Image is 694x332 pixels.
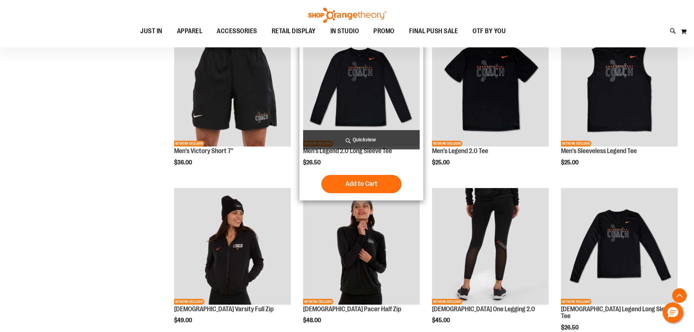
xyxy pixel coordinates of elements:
button: Add to Cart [321,175,401,193]
div: product [557,26,681,184]
span: NETWORK EXCLUSIVE [432,299,462,305]
span: $25.00 [432,159,451,166]
span: $48.00 [303,317,322,324]
span: JUST IN [140,23,162,39]
a: OTF Ladies Coach FA23 One Legging 2.0 - Black primary imageNETWORK EXCLUSIVE [432,188,549,306]
a: [DEMOGRAPHIC_DATA] Legend Long Sleeve Tee [561,305,674,320]
span: FINAL PUSH SALE [409,23,458,39]
span: Add to Cart [345,180,377,188]
img: OTF Ladies Coach FA23 Pacer Half Zip - Black primary image [303,188,420,305]
img: OTF Mens Coach FA23 Legend 2.0 LS Tee - Black primary image [303,30,420,147]
span: NETWORK EXCLUSIVE [432,141,462,147]
span: OTF BY YOU [473,23,506,39]
span: NETWORK EXCLUSIVE [303,299,333,305]
a: FINAL PUSH SALE [402,23,466,40]
a: Men's Sleeveless Legend Tee [561,147,637,155]
div: product [299,26,423,200]
a: [DEMOGRAPHIC_DATA] Varsity Full Zip [174,305,274,313]
a: RETAIL DISPLAY [264,23,323,40]
a: JUST IN [133,23,170,40]
a: [DEMOGRAPHIC_DATA] Pacer Half Zip [303,305,401,313]
a: OTF BY YOU [465,23,513,40]
span: $36.00 [174,159,193,166]
img: OTF Ladies Coach FA23 Varsity Full Zip - Black primary image [174,188,291,305]
img: Shop Orangetheory [307,8,387,23]
a: OTF Mens Coach FA23 Legend Sleeveless Tee - Black primary imageNETWORK EXCLUSIVE [561,30,678,148]
span: ACCESSORIES [217,23,257,39]
span: NETWORK EXCLUSIVE [561,141,591,147]
span: NETWORK EXCLUSIVE [174,141,204,147]
a: PROMO [366,23,402,40]
a: Men's Legend 2.0 Long Sleeve Tee [303,147,392,155]
img: OTF Mens Coach FA23 Victory Short - Black primary image [174,30,291,147]
span: $49.00 [174,317,193,324]
a: Men's Legend 2.0 Tee [432,147,488,155]
a: OTF Ladies Coach FA23 Pacer Half Zip - Black primary imageNETWORK EXCLUSIVE [303,188,420,306]
img: OTF Ladies Coach FA23 Legend LS Tee - Black primary image [561,188,678,305]
a: [DEMOGRAPHIC_DATA] One Legging 2.0 [432,305,535,313]
a: APPAREL [170,23,210,40]
span: RETAIL DISPLAY [272,23,316,39]
button: Back To Top [672,288,687,303]
span: $45.00 [432,317,451,324]
a: OTF Ladies Coach FA23 Legend LS Tee - Black primary imageNETWORK EXCLUSIVE [561,188,678,306]
div: product [428,26,552,184]
img: OTF Ladies Coach FA23 One Legging 2.0 - Black primary image [432,188,549,305]
img: OTF Mens Coach FA23 Legend Sleeveless Tee - Black primary image [561,30,678,147]
a: OTF Mens Coach FA23 Legend 2.0 LS Tee - Black primary imageNETWORK EXCLUSIVE [303,30,420,148]
img: OTF Mens Coach FA23 Legend 2.0 SS Tee - Black primary image [432,30,549,147]
a: OTF Ladies Coach FA23 Varsity Full Zip - Black primary imageNETWORK EXCLUSIVE [174,188,291,306]
a: OTF Mens Coach FA23 Victory Short - Black primary imageNETWORK EXCLUSIVE [174,30,291,148]
a: ACCESSORIES [209,23,264,40]
span: PROMO [373,23,395,39]
span: APPAREL [177,23,203,39]
a: OTF Mens Coach FA23 Legend 2.0 SS Tee - Black primary imageNETWORK EXCLUSIVE [432,30,549,148]
div: product [170,26,294,184]
span: $26.50 [561,324,580,331]
span: NETWORK EXCLUSIVE [174,299,204,305]
span: $25.00 [561,159,580,166]
button: Hello, have a question? Let’s chat. [663,302,683,323]
a: IN STUDIO [323,23,366,39]
span: $26.50 [303,159,322,166]
a: Quickview [303,130,420,149]
span: NETWORK EXCLUSIVE [561,299,591,305]
a: Men's Victory Short 7" [174,147,233,155]
span: IN STUDIO [330,23,359,39]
